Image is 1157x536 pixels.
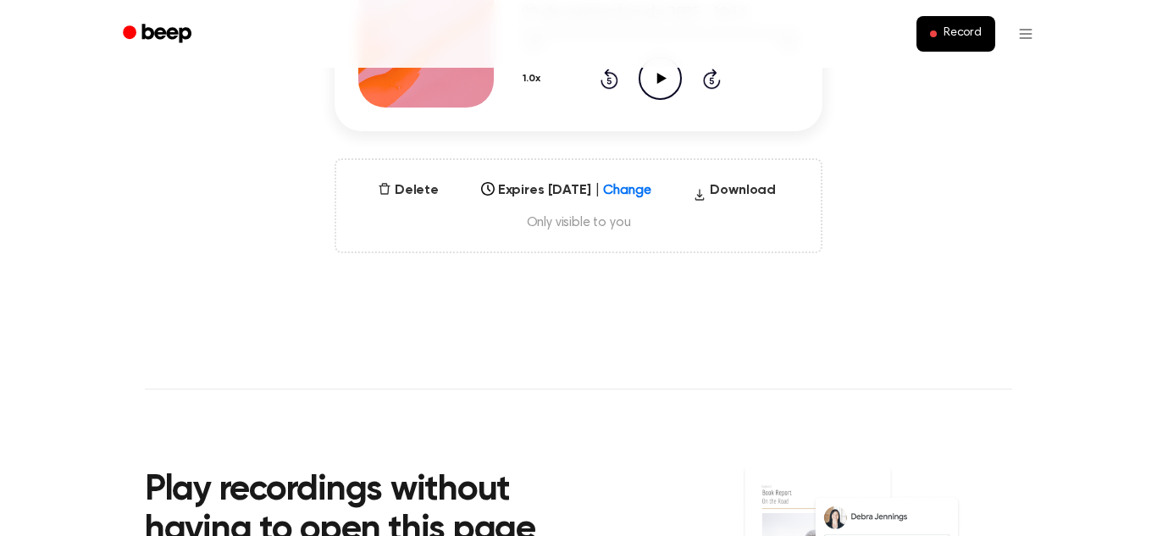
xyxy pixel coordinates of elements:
button: Open menu [1005,14,1046,54]
a: Beep [111,18,207,51]
span: Record [944,26,982,41]
button: Record [916,16,995,52]
button: Download [686,180,783,207]
button: 1.0x [521,64,546,93]
button: Delete [371,180,446,201]
span: Only visible to you [357,214,800,231]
